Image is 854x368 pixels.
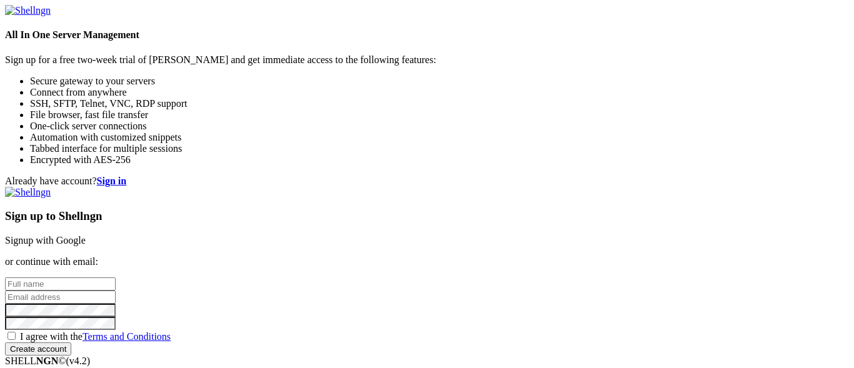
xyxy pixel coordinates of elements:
[5,187,51,198] img: Shellngn
[5,256,849,267] p: or continue with email:
[5,356,90,366] span: SHELL ©
[30,109,849,121] li: File browser, fast file transfer
[5,342,71,356] input: Create account
[30,143,849,154] li: Tabbed interface for multiple sessions
[5,54,849,66] p: Sign up for a free two-week trial of [PERSON_NAME] and get immediate access to the following feat...
[36,356,59,366] b: NGN
[5,277,116,291] input: Full name
[5,29,849,41] h4: All In One Server Management
[30,87,849,98] li: Connect from anywhere
[5,209,849,223] h3: Sign up to Shellngn
[30,98,849,109] li: SSH, SFTP, Telnet, VNC, RDP support
[8,332,16,340] input: I agree with theTerms and Conditions
[30,132,849,143] li: Automation with customized snippets
[5,5,51,16] img: Shellngn
[5,176,849,187] div: Already have account?
[5,291,116,304] input: Email address
[30,154,849,166] li: Encrypted with AES-256
[30,121,849,132] li: One-click server connections
[83,331,171,342] a: Terms and Conditions
[97,176,127,186] a: Sign in
[5,235,86,246] a: Signup with Google
[30,76,849,87] li: Secure gateway to your servers
[20,331,171,342] span: I agree with the
[66,356,91,366] span: 4.2.0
